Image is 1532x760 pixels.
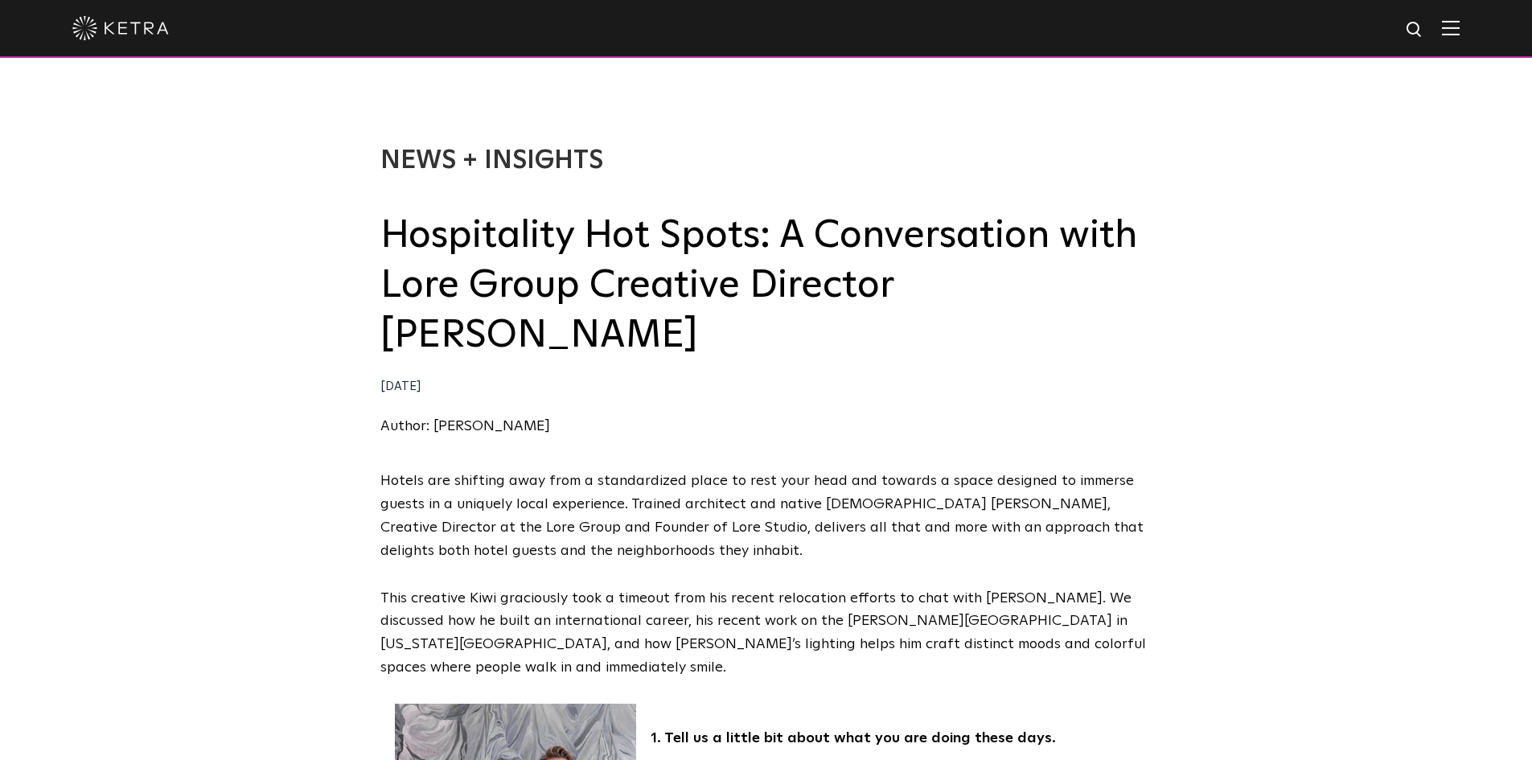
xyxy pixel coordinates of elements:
p: This creative Kiwi graciously took a timeout from his recent relocation efforts to chat with [PER... [380,587,1152,680]
h2: Hospitality Hot Spots: A Conversation with Lore Group Creative Director [PERSON_NAME] [380,211,1152,361]
a: Author: [PERSON_NAME] [380,419,550,433]
div: [DATE] [380,376,1152,399]
strong: 1. Tell us a little bit about what you are doing these days. [651,731,1056,746]
a: News + Insights [380,148,603,174]
img: search icon [1405,20,1425,40]
img: Hamburger%20Nav.svg [1442,20,1460,35]
p: Hotels are shifting away from a standardized place to rest your head and towards a space designed... [380,470,1152,562]
img: ketra-logo-2019-white [72,16,169,40]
